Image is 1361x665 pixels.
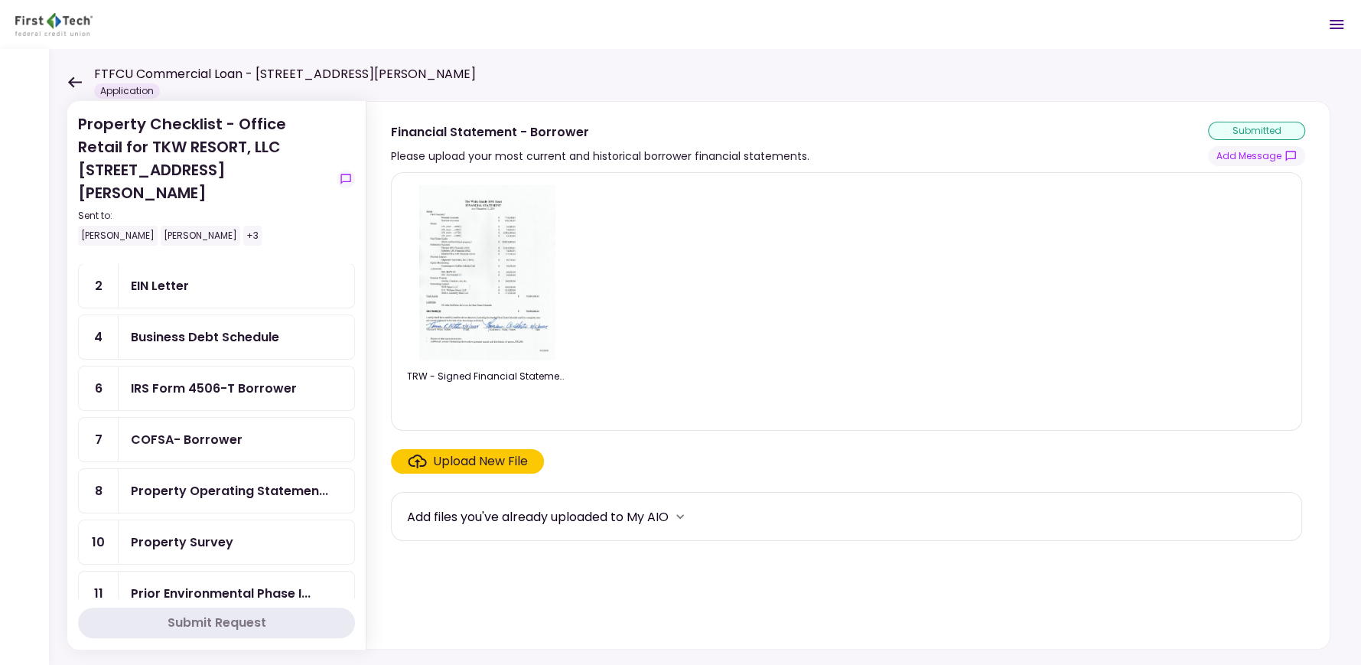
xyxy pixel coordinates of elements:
div: 4 [79,315,119,359]
h1: FTFCU Commercial Loan - [STREET_ADDRESS][PERSON_NAME] [94,65,476,83]
a: 7COFSA- Borrower [78,417,355,462]
div: 10 [79,520,119,564]
button: more [669,505,692,528]
button: show-messages [337,170,355,188]
div: submitted [1208,122,1305,140]
div: Property Operating Statements [131,481,328,500]
div: Financial Statement - Borrower [391,122,809,142]
div: +3 [243,226,262,246]
a: 8Property Operating Statements [78,468,355,513]
div: Submit Request [168,614,266,632]
div: IRS Form 4506-T Borrower [131,379,297,398]
div: Business Debt Schedule [131,328,279,347]
div: 11 [79,572,119,615]
div: 8 [79,469,119,513]
div: EIN Letter [131,276,189,295]
a: 2EIN Letter [78,263,355,308]
div: Application [94,83,160,99]
a: 6IRS Form 4506-T Borrower [78,366,355,411]
div: 2 [79,264,119,308]
div: Add files you've already uploaded to My AIO [407,507,669,526]
a: 10Property Survey [78,520,355,565]
button: show-messages [1208,146,1305,166]
img: Partner icon [15,13,93,36]
button: Open menu [1318,6,1355,43]
button: Submit Request [78,608,355,638]
div: [PERSON_NAME] [161,226,240,246]
div: [PERSON_NAME] [78,226,158,246]
div: Please upload your most current and historical borrower financial statements. [391,147,809,165]
a: 11Prior Environmental Phase I and/or Phase II [78,571,355,616]
div: 7 [79,418,119,461]
span: Click here to upload the required document [391,449,544,474]
div: COFSA- Borrower [131,430,243,449]
a: 4Business Debt Schedule [78,315,355,360]
div: Financial Statement - BorrowerPlease upload your most current and historical borrower financial s... [366,101,1330,650]
div: 6 [79,367,119,410]
div: Prior Environmental Phase I and/or Phase II [131,584,311,603]
div: Sent to: [78,209,330,223]
div: Upload New File [433,452,528,471]
div: TRW - Signed Financial Statement 3-6-25.pdf [407,370,568,383]
div: Property Survey [131,533,233,552]
div: Property Checklist - Office Retail for TKW RESORT, LLC [STREET_ADDRESS][PERSON_NAME] [78,112,330,246]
